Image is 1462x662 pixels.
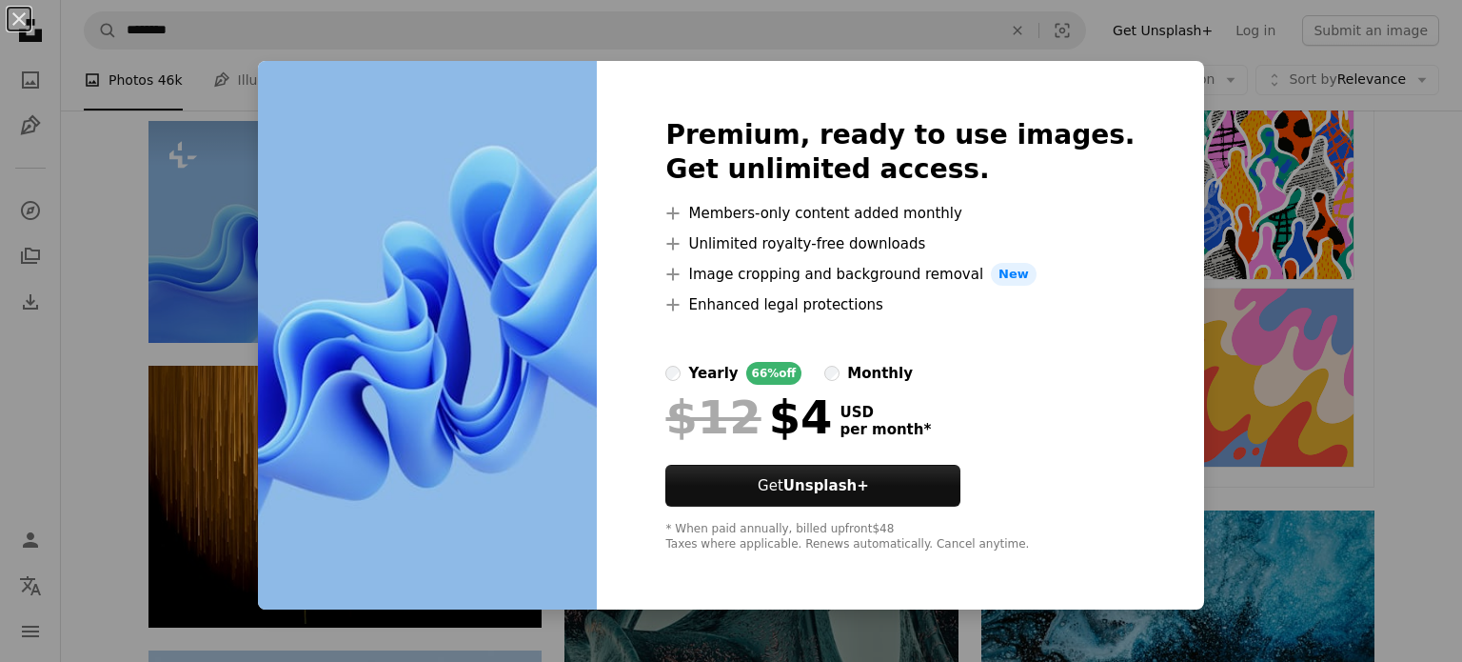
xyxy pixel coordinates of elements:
[665,263,1135,286] li: Image cropping and background removal
[847,362,913,385] div: monthly
[665,465,960,507] button: GetUnsplash+
[665,293,1135,316] li: Enhanced legal protections
[824,366,840,381] input: monthly
[665,392,832,442] div: $4
[665,366,681,381] input: yearly66%off
[665,202,1135,225] li: Members-only content added monthly
[258,61,597,610] img: premium_photo-1681400745727-c69f8e47f524
[840,421,931,438] span: per month *
[991,263,1037,286] span: New
[688,362,738,385] div: yearly
[665,118,1135,187] h2: Premium, ready to use images. Get unlimited access.
[746,362,802,385] div: 66% off
[783,477,869,494] strong: Unsplash+
[665,232,1135,255] li: Unlimited royalty-free downloads
[665,522,1135,552] div: * When paid annually, billed upfront $48 Taxes where applicable. Renews automatically. Cancel any...
[665,392,761,442] span: $12
[840,404,931,421] span: USD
